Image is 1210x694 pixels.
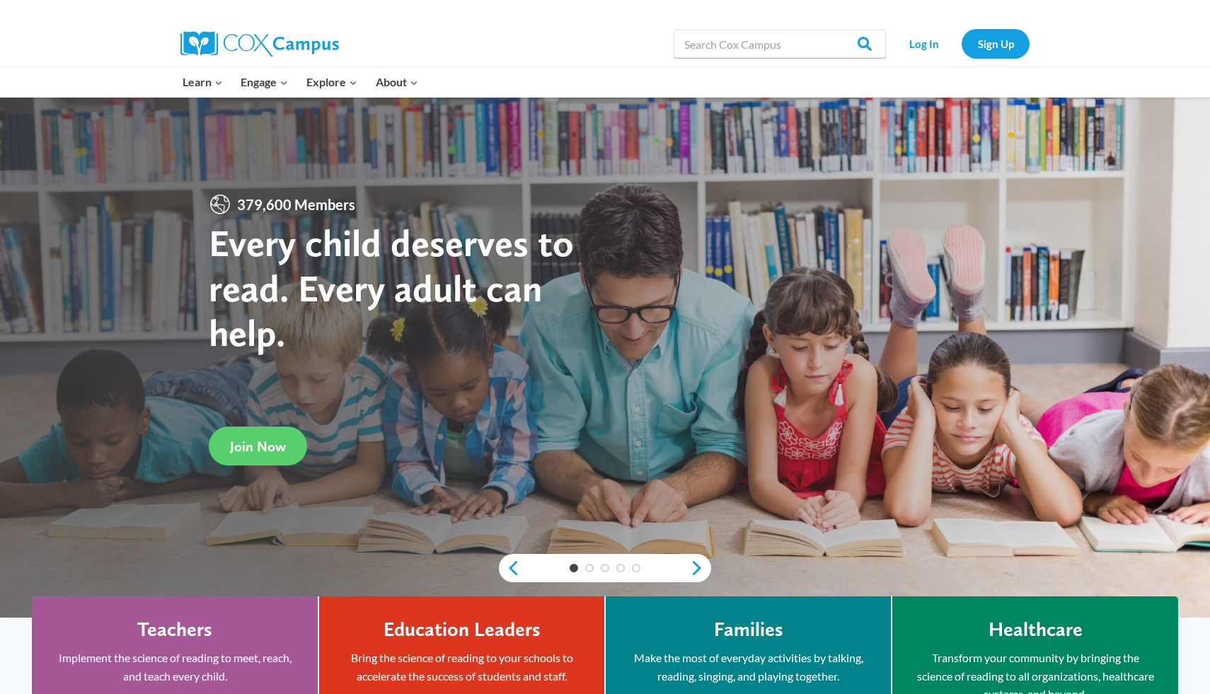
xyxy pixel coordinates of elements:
[306,73,357,91] span: Explore
[180,31,339,57] img: Cox Campus
[376,73,418,91] span: About
[209,427,307,465] a: Join Now
[674,30,886,58] input: Search Cox Campus
[962,29,1030,58] a: Sign Up
[989,618,1083,642] h4: Healthcare
[340,649,583,685] p: Bring the science of reading to your schools to accelerate the success of students and staff.
[241,73,288,91] span: Engage
[53,649,296,685] p: Implement the science of reading to meet, reach, and teach every child.
[893,29,1030,58] nav: Secondary Navigation
[183,73,223,91] span: Learn
[384,618,541,642] h4: Education Leaders
[627,649,870,685] p: Make the most of everyday activities by talking, reading, singing, and playing together.
[173,67,427,97] nav: Primary Navigation
[570,564,578,572] a: 1
[714,618,783,642] h4: Families
[690,560,711,577] a: next
[209,220,574,355] strong: Every child deserves to read. Every adult can help.
[632,564,640,572] a: 5
[230,438,286,455] span: Join Now
[231,193,361,216] span: 379,600 Members
[601,564,609,572] a: 3
[585,564,594,572] a: 2
[499,560,520,577] a: previous
[137,618,212,642] h4: Teachers
[616,564,625,572] a: 4
[893,29,955,58] a: Log In
[499,554,711,582] div: content slider buttons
